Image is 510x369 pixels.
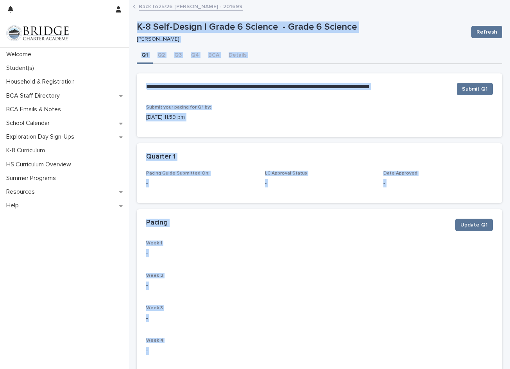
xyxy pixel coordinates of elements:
[6,25,69,41] img: V1C1m3IdTEidaUdm9Hs0
[476,28,497,36] span: Refresh
[3,175,62,182] p: Summer Programs
[455,219,493,231] button: Update Q1
[146,338,163,343] span: Week 4
[460,221,488,229] span: Update Q1
[3,119,56,127] p: School Calendar
[3,92,66,100] p: BCA Staff Directory
[146,113,493,121] p: [DATE] 11:59 pm
[137,21,465,33] p: K-8 Self-Design | Grade 6 Science - Grade 6 Science
[265,171,307,176] span: LC Approval Status
[224,48,251,64] button: Details
[146,347,493,355] p: -
[146,249,493,257] p: -
[3,64,40,72] p: Student(s)
[146,273,163,278] span: Week 2
[457,83,493,95] button: Submit Q1
[146,306,163,310] span: Week 3
[146,153,175,161] h2: Quarter 1
[3,51,38,58] p: Welcome
[462,85,488,93] span: Submit Q1
[383,179,493,187] p: -
[139,2,243,11] a: Back to25/26 [PERSON_NAME] - 201699
[170,48,186,64] button: Q3
[146,105,211,110] span: Submit your pacing for Q1 by:
[3,161,77,168] p: HS Curriculum Overview
[146,282,493,290] p: -
[146,241,162,246] span: Week 1
[471,26,502,38] button: Refresh
[3,147,51,154] p: K-8 Curriculum
[3,202,25,209] p: Help
[146,179,256,187] p: -
[153,48,170,64] button: Q2
[265,179,374,187] p: -
[186,48,204,64] button: Q4
[383,171,417,176] span: Date Approved
[3,188,41,196] p: Resources
[146,314,493,323] p: -
[146,171,209,176] span: Pacing Guide Submitted On:
[146,219,168,227] h2: Pacing
[204,48,224,64] button: BCA
[3,78,81,86] p: Household & Registration
[3,106,67,113] p: BCA Emails & Notes
[137,36,462,43] p: [PERSON_NAME]
[3,133,81,141] p: Exploration Day Sign-Ups
[137,48,153,64] button: Q1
